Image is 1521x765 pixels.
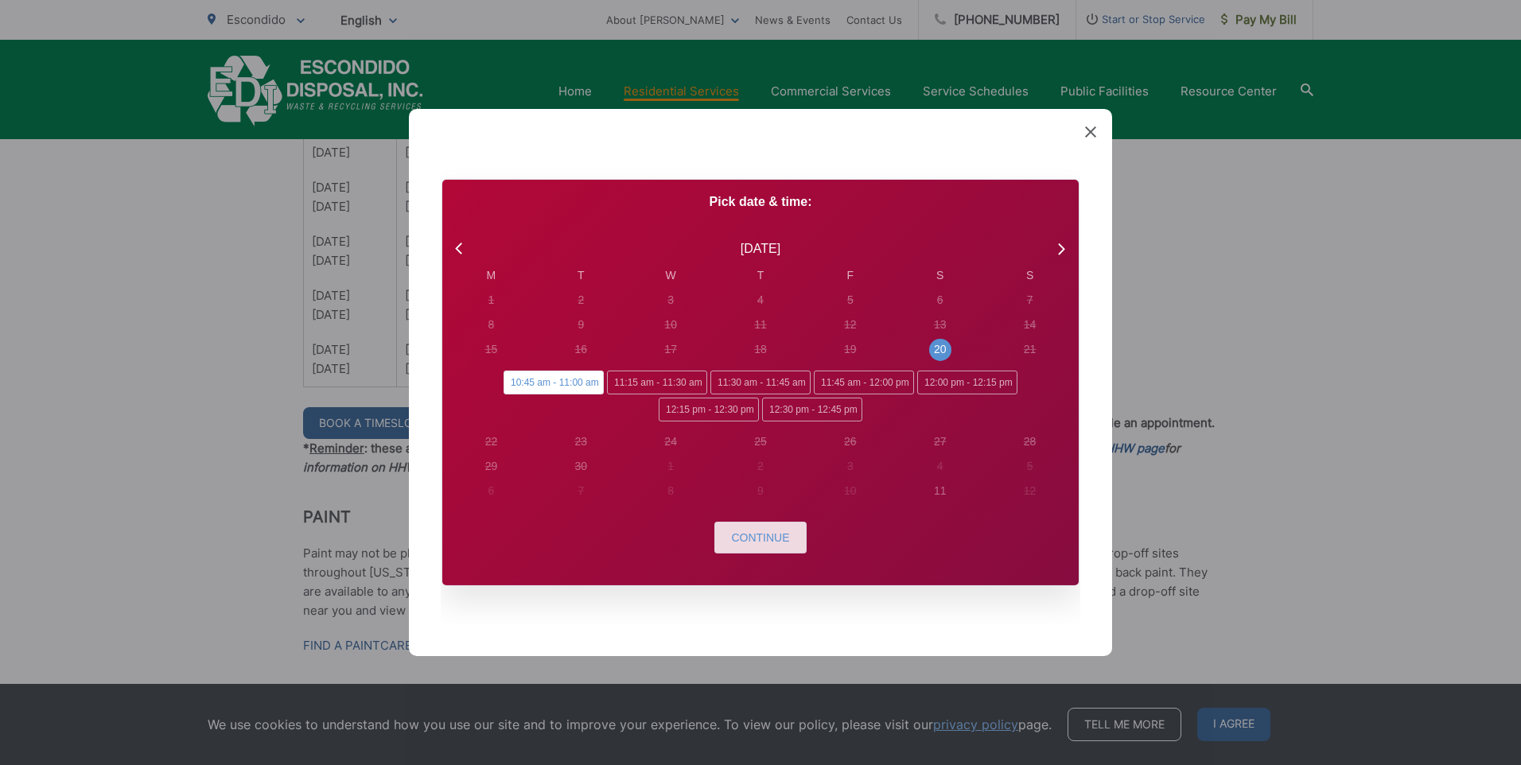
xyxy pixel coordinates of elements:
[937,292,943,309] div: 6
[664,341,677,358] div: 17
[485,341,498,358] div: 15
[844,316,857,333] div: 12
[485,433,498,450] div: 22
[442,192,1079,212] p: Pick date & time:
[626,267,716,284] div: W
[757,458,764,475] div: 2
[667,292,674,309] div: 3
[754,316,767,333] div: 11
[895,267,985,284] div: S
[578,483,584,499] div: 7
[446,267,536,284] div: M
[934,316,947,333] div: 13
[667,483,674,499] div: 8
[574,341,587,358] div: 16
[664,433,677,450] div: 24
[1027,292,1033,309] div: 7
[716,267,806,284] div: T
[659,398,759,421] span: 12:15 pm - 12:30 pm
[844,433,857,450] div: 26
[485,458,498,475] div: 29
[934,483,947,499] div: 11
[574,433,587,450] div: 23
[757,483,764,499] div: 9
[1024,341,1037,358] div: 21
[488,292,495,309] div: 1
[488,483,495,499] div: 6
[741,239,780,258] div: [DATE]
[1024,316,1037,333] div: 14
[578,292,584,309] div: 2
[937,458,943,475] div: 4
[1027,458,1033,475] div: 5
[714,522,806,553] button: Continue
[536,267,626,284] div: T
[488,316,495,333] div: 8
[762,398,862,421] span: 12:30 pm - 12:45 pm
[814,371,914,394] span: 11:45 am - 12:00 pm
[667,458,674,475] div: 1
[731,531,789,544] span: Continue
[934,433,947,450] div: 27
[607,371,707,394] span: 11:15 am - 11:30 am
[1024,483,1037,499] div: 12
[844,483,857,499] div: 10
[917,371,1017,394] span: 12:00 pm - 12:15 pm
[578,316,584,333] div: 9
[934,341,947,358] div: 20
[574,458,587,475] div: 30
[504,371,604,394] span: 10:45 am - 11:00 am
[847,458,854,475] div: 3
[754,341,767,358] div: 18
[664,316,677,333] div: 10
[757,292,764,309] div: 4
[1024,433,1037,450] div: 28
[985,267,1075,284] div: S
[844,341,857,358] div: 19
[847,292,854,309] div: 5
[754,433,767,450] div: 25
[710,371,811,394] span: 11:30 am - 11:45 am
[805,267,895,284] div: F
